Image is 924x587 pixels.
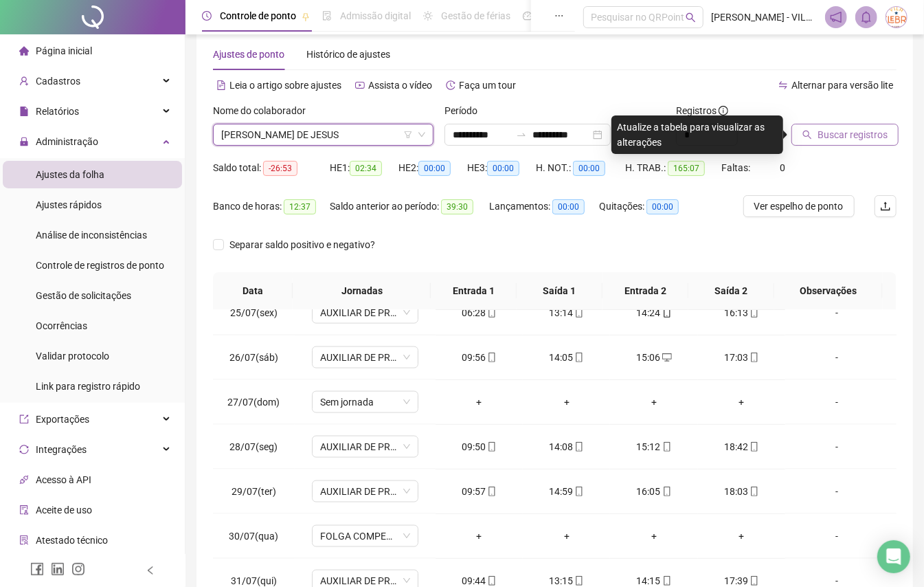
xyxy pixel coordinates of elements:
[213,272,293,310] th: Data
[306,49,390,60] span: Histórico de ajustes
[599,199,695,214] div: Quitações:
[36,320,87,331] span: Ocorrências
[293,272,431,310] th: Jornadas
[229,80,341,91] span: Leia o artigo sobre ajustes
[818,127,888,142] span: Buscar registros
[19,535,29,545] span: solution
[487,161,519,176] span: 00:00
[202,11,212,21] span: clock-circle
[791,124,899,146] button: Buscar registros
[748,487,759,496] span: mobile
[320,392,410,412] span: Sem jornada
[709,484,774,499] div: 18:03
[231,575,277,586] span: 31/07(qui)
[36,535,108,546] span: Atestado técnico
[534,529,599,544] div: +
[486,353,497,362] span: mobile
[229,531,278,542] span: 30/07(qua)
[721,162,752,173] span: Faltas:
[886,7,907,27] img: 2679
[778,80,788,90] span: swap
[36,106,79,117] span: Relatórios
[877,540,910,573] div: Open Intercom Messenger
[330,199,489,214] div: Saldo anterior ao período:
[602,272,688,310] th: Entrada 2
[221,124,425,145] span: AMANDA MENEZES DE JESUS
[573,442,584,452] span: mobile
[441,199,473,214] span: 39:30
[661,353,672,362] span: desktop
[754,199,844,214] span: Ver espelho de ponto
[229,352,278,363] span: 26/07(sáb)
[447,350,512,365] div: 09:56
[447,484,512,499] div: 09:57
[536,160,625,176] div: H. NOT.:
[796,529,877,544] div: -
[418,131,426,139] span: down
[350,161,382,176] span: 02:34
[71,562,85,576] span: instagram
[780,162,785,173] span: 0
[796,484,877,499] div: -
[467,160,536,176] div: HE 3:
[322,11,332,21] span: file-done
[646,199,679,214] span: 00:00
[229,441,278,452] span: 28/07(seg)
[621,395,686,410] div: +
[444,103,486,118] label: Período
[263,161,297,176] span: -26:53
[802,130,812,140] span: search
[686,12,696,23] span: search
[19,107,29,116] span: file
[621,439,686,454] div: 15:12
[486,487,497,496] span: mobile
[661,487,672,496] span: mobile
[36,474,91,485] span: Acesso à API
[791,80,893,91] span: Alternar para versão lite
[534,439,599,454] div: 14:08
[709,395,774,410] div: +
[709,305,774,320] div: 16:13
[796,439,877,454] div: -
[368,80,432,91] span: Assista o vídeo
[36,45,92,56] span: Página inicial
[447,395,512,410] div: +
[36,505,92,516] span: Aceite de uso
[774,272,883,310] th: Observações
[36,444,87,455] span: Integrações
[447,529,512,544] div: +
[36,414,89,425] span: Exportações
[19,76,29,86] span: user-add
[796,395,877,410] div: -
[213,199,330,214] div: Banco de horas:
[611,115,783,154] div: Atualize a tabela para visualizar as alterações
[489,199,599,214] div: Lançamentos:
[625,160,721,176] div: H. TRAB.:
[216,80,226,90] span: file-text
[418,161,451,176] span: 00:00
[785,283,872,298] span: Observações
[552,199,585,214] span: 00:00
[19,414,29,424] span: export
[431,272,517,310] th: Entrada 1
[441,10,510,21] span: Gestão de férias
[320,526,410,546] span: FOLGA COMPENSATÓRIA
[36,199,102,210] span: Ajustes rápidos
[423,11,433,21] span: sun
[621,484,686,499] div: 16:05
[36,381,140,392] span: Link para registro rápido
[330,160,398,176] div: HE 1:
[661,576,672,586] span: mobile
[748,308,759,318] span: mobile
[830,11,842,23] span: notification
[36,351,109,362] span: Validar protocolo
[748,576,759,586] span: mobile
[712,10,818,25] span: [PERSON_NAME] - VILA CELEBRAR SALVADOR
[860,11,872,23] span: bell
[621,305,686,320] div: 14:24
[621,529,686,544] div: +
[661,442,672,452] span: mobile
[534,484,599,499] div: 14:59
[748,353,759,362] span: mobile
[404,131,412,139] span: filter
